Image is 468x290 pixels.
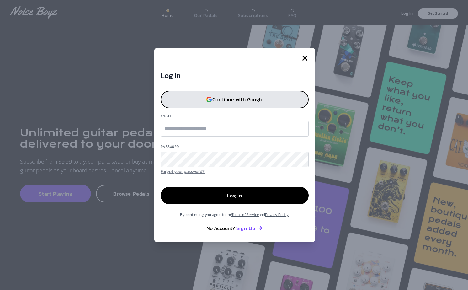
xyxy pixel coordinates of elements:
[231,212,259,217] a: Terms of Service
[265,212,289,217] a: Privacy Policy
[161,72,309,79] h3: Log In
[236,224,263,232] button: Sign Up
[161,187,309,204] button: Log In
[161,212,309,218] p: By continuing you agree to the and .
[161,113,309,121] label: Email
[161,91,309,108] button: Continue with Google
[161,224,309,232] p: No Account?
[212,97,263,102] p: Continue with Google
[161,144,309,152] label: Password
[161,168,205,175] button: Forgot your password?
